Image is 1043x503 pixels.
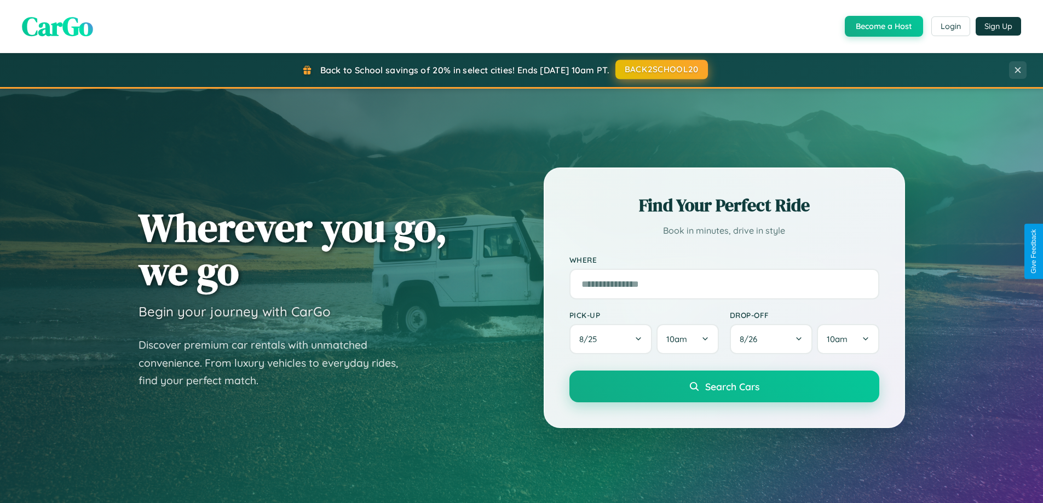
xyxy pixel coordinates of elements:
button: Become a Host [845,16,923,37]
label: Pick-up [569,310,719,320]
p: Discover premium car rentals with unmatched convenience. From luxury vehicles to everyday rides, ... [139,336,412,390]
span: Back to School savings of 20% in select cities! Ends [DATE] 10am PT. [320,65,609,76]
span: 10am [666,334,687,344]
span: 8 / 26 [740,334,763,344]
span: 8 / 25 [579,334,602,344]
div: Give Feedback [1030,229,1038,274]
span: 10am [827,334,848,344]
p: Book in minutes, drive in style [569,223,879,239]
label: Drop-off [730,310,879,320]
button: 8/26 [730,324,813,354]
span: CarGo [22,8,93,44]
button: Sign Up [976,17,1021,36]
h2: Find Your Perfect Ride [569,193,879,217]
h1: Wherever you go, we go [139,206,447,292]
button: 10am [817,324,879,354]
h3: Begin your journey with CarGo [139,303,331,320]
button: 8/25 [569,324,653,354]
span: Search Cars [705,380,759,392]
button: Login [931,16,970,36]
button: BACK2SCHOOL20 [615,60,708,79]
label: Where [569,255,879,264]
button: 10am [656,324,718,354]
button: Search Cars [569,371,879,402]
